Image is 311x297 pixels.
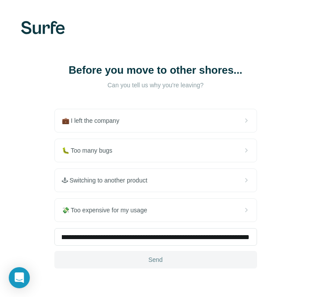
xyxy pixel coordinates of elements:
img: Surfe's logo [21,21,65,34]
p: Can you tell us why you're leaving? [68,81,243,89]
div: Open Intercom Messenger [9,267,30,288]
span: 💸 Too expensive for my usage [62,206,154,215]
span: 🕹 Switching to another product [62,176,154,185]
span: Send [148,255,163,264]
h1: Before you move to other shores... [68,63,243,77]
button: Send [54,251,257,268]
span: 🐛 Too many bugs [62,146,120,155]
span: 💼 I left the company [62,116,126,125]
